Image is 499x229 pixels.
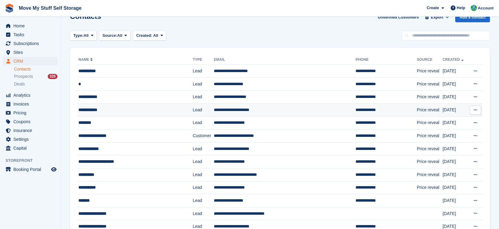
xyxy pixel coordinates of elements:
[193,168,214,181] td: Lead
[442,142,468,155] td: [DATE]
[99,31,130,41] button: Source: All
[193,78,214,91] td: Lead
[13,48,50,57] span: Sites
[136,33,152,38] span: Created:
[50,166,57,173] a: Preview store
[442,65,468,78] td: [DATE]
[14,66,57,72] a: Contacts
[102,33,117,39] span: Source:
[3,165,57,174] a: menu
[442,194,468,207] td: [DATE]
[417,181,443,194] td: Price reveal
[417,78,443,91] td: Price reveal
[78,57,94,62] a: Name
[5,158,61,164] span: Storefront
[84,33,89,39] span: All
[48,74,57,79] div: 326
[193,116,214,130] td: Lead
[13,39,50,48] span: Subscriptions
[3,144,57,152] a: menu
[417,130,443,143] td: Price reveal
[193,181,214,194] td: Lead
[13,30,50,39] span: Tasks
[427,5,439,11] span: Create
[442,116,468,130] td: [DATE]
[16,3,84,13] a: Move My Stuff Self Storage
[73,33,84,39] span: Type:
[417,65,443,78] td: Price reveal
[431,14,443,20] span: Export
[214,55,355,65] th: Email
[442,207,468,220] td: [DATE]
[13,22,50,30] span: Home
[13,165,50,174] span: Booking Portal
[13,135,50,144] span: Settings
[3,30,57,39] a: menu
[70,31,97,41] button: Type: All
[442,103,468,116] td: [DATE]
[13,100,50,108] span: Invoices
[442,155,468,168] td: [DATE]
[417,142,443,155] td: Price reveal
[5,4,14,13] img: stora-icon-8386f47178a22dfd0bd8f6a31ec36ba5ce8667c1dd55bd0f319d3a0aa187defe.svg
[193,91,214,104] td: Lead
[424,12,450,22] button: Export
[153,33,158,38] span: All
[193,207,214,220] td: Lead
[193,130,214,143] td: Customer
[471,5,477,11] img: Dan
[442,130,468,143] td: [DATE]
[417,155,443,168] td: Price reveal
[3,39,57,48] a: menu
[3,135,57,144] a: menu
[455,12,490,22] a: Add a contact
[193,142,214,155] td: Lead
[13,57,50,65] span: CRM
[442,78,468,91] td: [DATE]
[193,103,214,116] td: Lead
[193,55,214,65] th: Type
[417,168,443,181] td: Price reveal
[417,116,443,130] td: Price reveal
[117,33,123,39] span: All
[13,144,50,152] span: Capital
[13,126,50,135] span: Insurance
[14,73,57,80] a: Prospects 326
[13,91,50,99] span: Analytics
[3,126,57,135] a: menu
[13,117,50,126] span: Coupons
[3,100,57,108] a: menu
[375,12,421,22] a: Unverified Customers
[417,103,443,116] td: Price reveal
[478,5,494,11] span: Account
[457,5,465,11] span: Help
[193,194,214,207] td: Lead
[193,65,214,78] td: Lead
[3,22,57,30] a: menu
[13,109,50,117] span: Pricing
[3,48,57,57] a: menu
[355,55,417,65] th: Phone
[133,31,166,41] button: Created: All
[14,74,33,79] span: Prospects
[442,57,465,62] a: Created
[3,91,57,99] a: menu
[442,91,468,104] td: [DATE]
[3,57,57,65] a: menu
[14,81,25,87] span: Deals
[193,155,214,168] td: Lead
[442,181,468,194] td: [DATE]
[14,81,57,87] a: Deals
[417,91,443,104] td: Price reveal
[3,109,57,117] a: menu
[442,168,468,181] td: [DATE]
[417,55,443,65] th: Source
[3,117,57,126] a: menu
